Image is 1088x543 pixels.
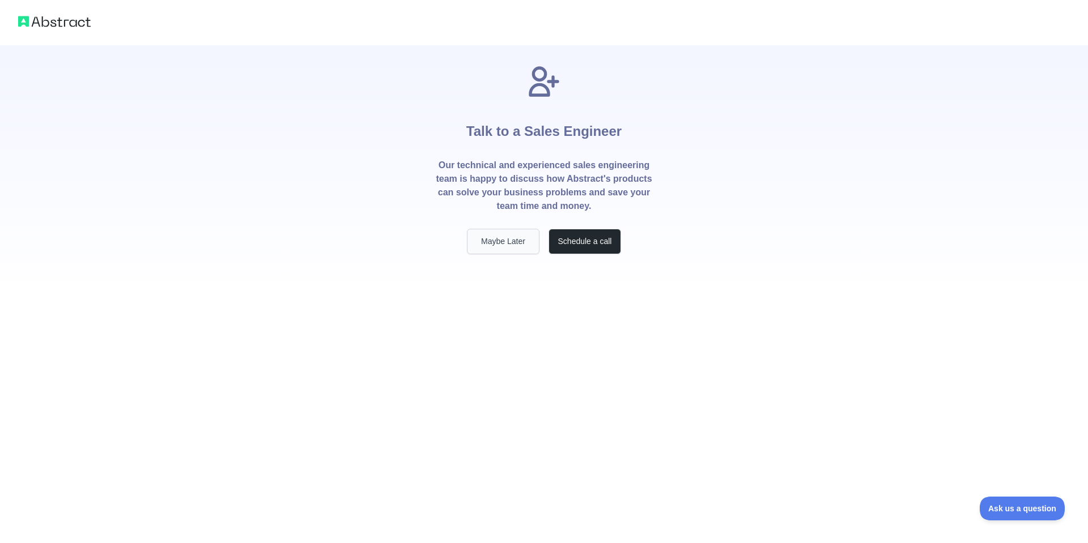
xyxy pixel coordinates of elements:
[18,14,91,29] img: Abstract logo
[549,229,621,254] button: Schedule a call
[980,497,1065,520] iframe: Toggle Customer Support
[435,159,653,213] p: Our technical and experienced sales engineering team is happy to discuss how Abstract's products ...
[466,100,622,159] h1: Talk to a Sales Engineer
[467,229,539,254] button: Maybe Later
